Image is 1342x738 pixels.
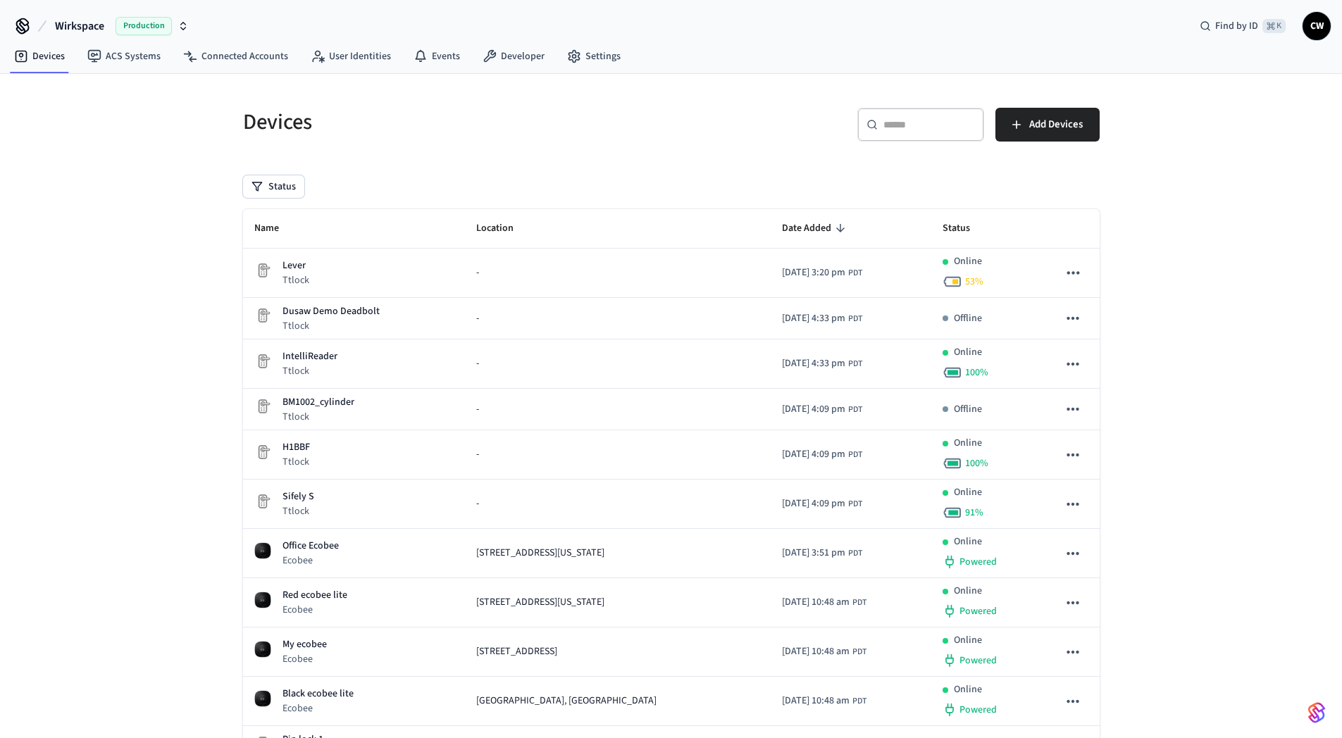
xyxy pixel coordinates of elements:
[254,690,271,707] img: ecobee_lite_3
[282,637,327,652] p: My ecobee
[476,356,479,371] span: -
[848,267,862,280] span: PDT
[782,402,862,417] div: America/Los_Angeles
[476,447,479,462] span: -
[782,644,850,659] span: [DATE] 10:48 am
[282,603,347,617] p: Ecobee
[282,319,380,333] p: Ttlock
[954,402,982,417] p: Offline
[959,653,997,668] span: Powered
[55,18,104,35] span: Wirkspace
[476,546,604,561] span: [STREET_ADDRESS][US_STATE]
[782,546,862,561] div: America/Los_Angeles
[282,349,337,364] p: IntelliReader
[965,365,988,380] span: 100 %
[1215,19,1258,33] span: Find by ID
[282,489,314,504] p: Sifely S
[782,496,845,511] span: [DATE] 4:09 pm
[282,273,309,287] p: Ttlock
[282,701,354,715] p: Ecobee
[243,108,663,137] h5: Devices
[954,633,982,648] p: Online
[476,265,479,280] span: -
[782,356,845,371] span: [DATE] 4:33 pm
[254,641,271,658] img: ecobee_lite_3
[954,682,982,697] p: Online
[852,695,866,708] span: PDT
[848,358,862,370] span: PDT
[954,311,982,326] p: Offline
[848,547,862,560] span: PDT
[243,175,304,198] button: Status
[3,44,76,69] a: Devices
[282,553,339,568] p: Ecobee
[476,694,657,708] span: [GEOGRAPHIC_DATA], [GEOGRAPHIC_DATA]
[476,496,479,511] span: -
[782,311,845,326] span: [DATE] 4:33 pm
[995,108,1100,142] button: Add Devices
[476,644,557,659] span: [STREET_ADDRESS]
[116,17,172,35] span: Production
[254,218,297,239] span: Name
[848,449,862,461] span: PDT
[254,353,271,370] img: Placeholder Lock Image
[954,485,982,500] p: Online
[848,404,862,416] span: PDT
[172,44,299,69] a: Connected Accounts
[782,694,866,708] div: America/Los_Angeles
[954,345,982,360] p: Online
[1308,701,1325,724] img: SeamLogoGradient.69752ec5.svg
[476,218,532,239] span: Location
[782,546,845,561] span: [DATE] 3:51 pm
[782,356,862,371] div: America/Los_Angeles
[782,311,862,326] div: America/Los_Angeles
[965,506,983,520] span: 91 %
[1188,13,1297,39] div: Find by ID⌘ K
[965,275,983,289] span: 53 %
[782,595,850,610] span: [DATE] 10:48 am
[954,254,982,269] p: Online
[954,534,982,549] p: Online
[852,646,866,658] span: PDT
[1029,115,1083,134] span: Add Devices
[556,44,632,69] a: Settings
[782,447,862,462] div: America/Los_Angeles
[476,595,604,610] span: [STREET_ADDRESS][US_STATE]
[1304,13,1329,39] span: CW
[471,44,556,69] a: Developer
[476,311,479,326] span: -
[254,493,271,510] img: Placeholder Lock Image
[848,313,862,325] span: PDT
[254,307,271,324] img: Placeholder Lock Image
[282,539,339,553] p: Office Ecobee
[282,440,310,455] p: H1BBF
[959,555,997,569] span: Powered
[782,402,845,417] span: [DATE] 4:09 pm
[282,364,337,378] p: Ttlock
[254,262,271,279] img: Placeholder Lock Image
[782,265,862,280] div: America/Los_Angeles
[282,588,347,603] p: Red ecobee lite
[852,596,866,609] span: PDT
[1303,12,1331,40] button: CW
[782,595,866,610] div: America/Los_Angeles
[254,444,271,461] img: Placeholder Lock Image
[76,44,172,69] a: ACS Systems
[282,410,354,424] p: Ttlock
[282,687,354,701] p: Black ecobee lite
[282,395,354,410] p: BM1002_cylinder
[282,504,314,518] p: Ttlock
[782,218,850,239] span: Date Added
[1262,19,1286,33] span: ⌘ K
[782,694,850,708] span: [DATE] 10:48 am
[254,542,271,559] img: ecobee_lite_3
[954,436,982,451] p: Online
[782,265,845,280] span: [DATE] 3:20 pm
[402,44,471,69] a: Events
[954,584,982,599] p: Online
[282,258,309,273] p: Lever
[782,496,862,511] div: America/Los_Angeles
[782,447,845,462] span: [DATE] 4:09 pm
[282,455,310,469] p: Ttlock
[959,604,997,618] span: Powered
